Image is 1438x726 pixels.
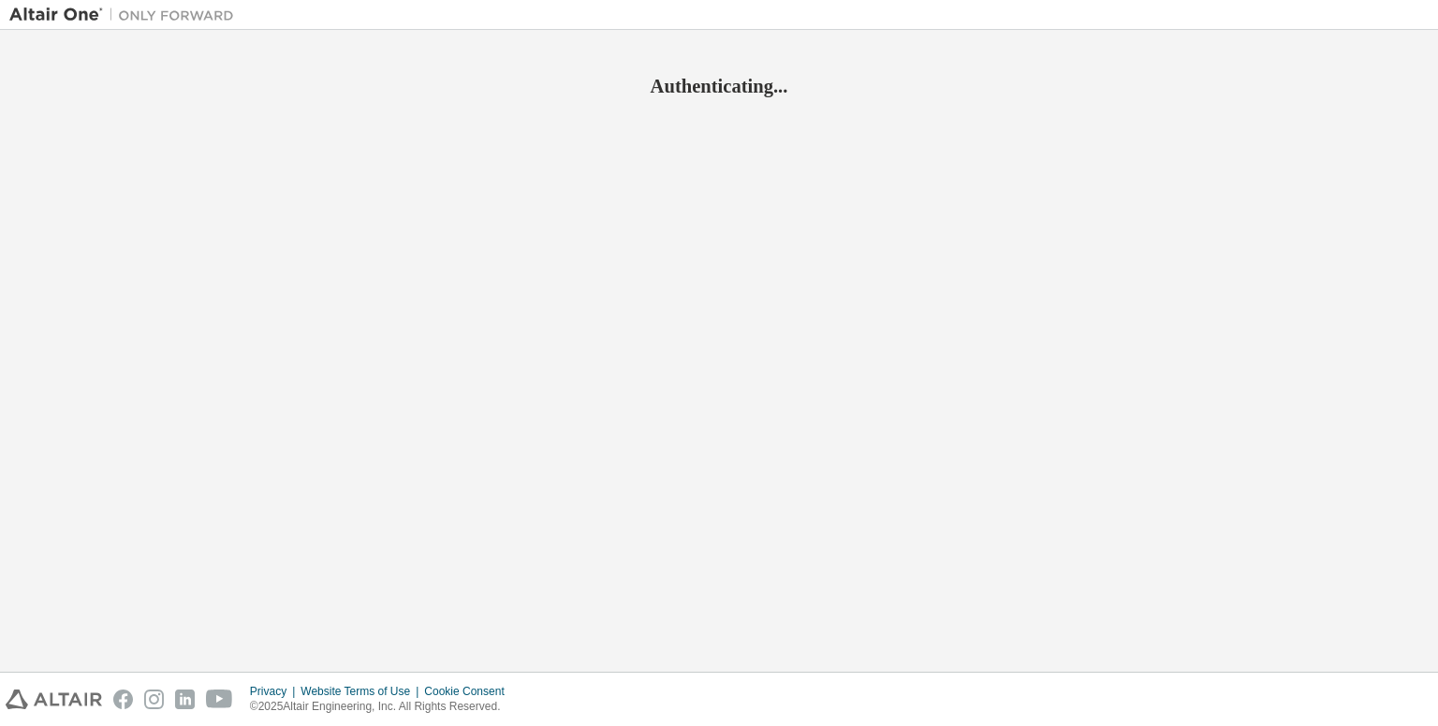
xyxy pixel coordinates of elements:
[6,690,102,709] img: altair_logo.svg
[113,690,133,709] img: facebook.svg
[9,74,1429,98] h2: Authenticating...
[301,684,424,699] div: Website Terms of Use
[250,699,516,715] p: © 2025 Altair Engineering, Inc. All Rights Reserved.
[424,684,515,699] div: Cookie Consent
[250,684,301,699] div: Privacy
[9,6,243,24] img: Altair One
[206,690,233,709] img: youtube.svg
[144,690,164,709] img: instagram.svg
[175,690,195,709] img: linkedin.svg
